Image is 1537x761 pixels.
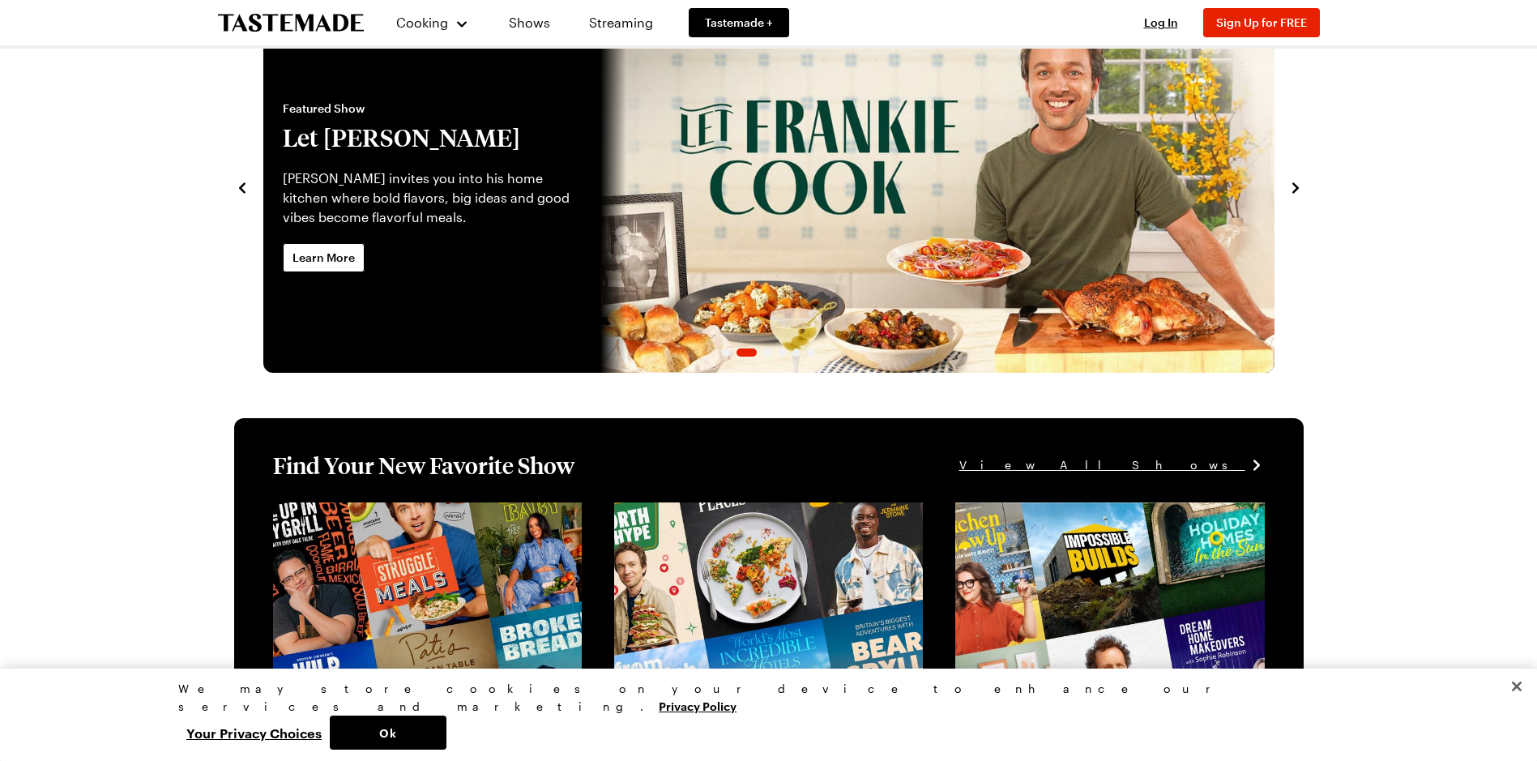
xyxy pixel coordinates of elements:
span: Go to slide 4 [778,348,786,357]
button: Cooking [396,3,470,42]
span: Tastemade + [705,15,773,31]
span: Go to slide 1 [722,348,730,357]
span: Learn More [292,250,355,266]
button: Sign Up for FREE [1203,8,1320,37]
button: Close [1499,669,1535,704]
a: View full content for [object Object] [955,504,1176,519]
a: View full content for [object Object] [273,504,494,519]
span: Go to slide 5 [792,348,801,357]
button: Log In [1129,15,1193,31]
span: Go to slide 6 [807,348,815,357]
div: We may store cookies on your device to enhance our services and marketing. [178,680,1345,716]
p: [PERSON_NAME] invites you into his home kitchen where bold flavors, big ideas and good vibes beco... [283,169,581,227]
button: navigate to next item [1287,177,1304,196]
span: Log In [1144,15,1178,29]
a: View full content for [object Object] [614,504,835,519]
a: Tastemade + [689,8,789,37]
h2: Let [PERSON_NAME] [283,123,581,152]
span: Featured Show [283,100,581,117]
span: Sign Up for FREE [1216,15,1307,29]
span: Go to slide 2 [736,348,757,357]
a: To Tastemade Home Page [218,14,364,32]
a: More information about your privacy, opens in a new tab [659,698,736,713]
button: Your Privacy Choices [178,716,330,750]
h1: Find Your New Favorite Show [273,451,574,480]
a: Learn More [283,243,365,272]
button: Ok [330,716,446,750]
span: Cooking [396,15,448,30]
div: Privacy [178,680,1345,750]
span: View All Shows [959,456,1245,474]
a: View All Shows [959,456,1265,474]
button: navigate to previous item [234,177,250,196]
span: Go to slide 3 [763,348,771,357]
